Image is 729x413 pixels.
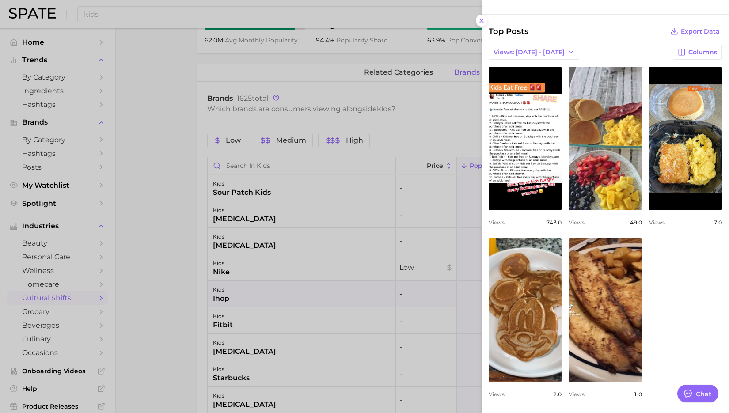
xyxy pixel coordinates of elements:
span: Views: [DATE] - [DATE] [494,49,565,56]
span: Views [569,391,585,398]
span: 49.0 [630,219,642,226]
span: Views [649,219,665,226]
span: Top Posts [489,25,528,38]
button: Views: [DATE] - [DATE] [489,45,579,60]
span: 2.0 [553,391,562,398]
span: 1.0 [634,391,642,398]
span: Views [489,219,505,226]
span: 7.0 [714,219,722,226]
span: 743.0 [546,219,562,226]
span: Views [569,219,585,226]
button: Export Data [668,25,722,38]
span: Views [489,391,505,398]
span: Export Data [681,28,720,35]
span: Columns [688,49,717,56]
button: Columns [673,45,722,60]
